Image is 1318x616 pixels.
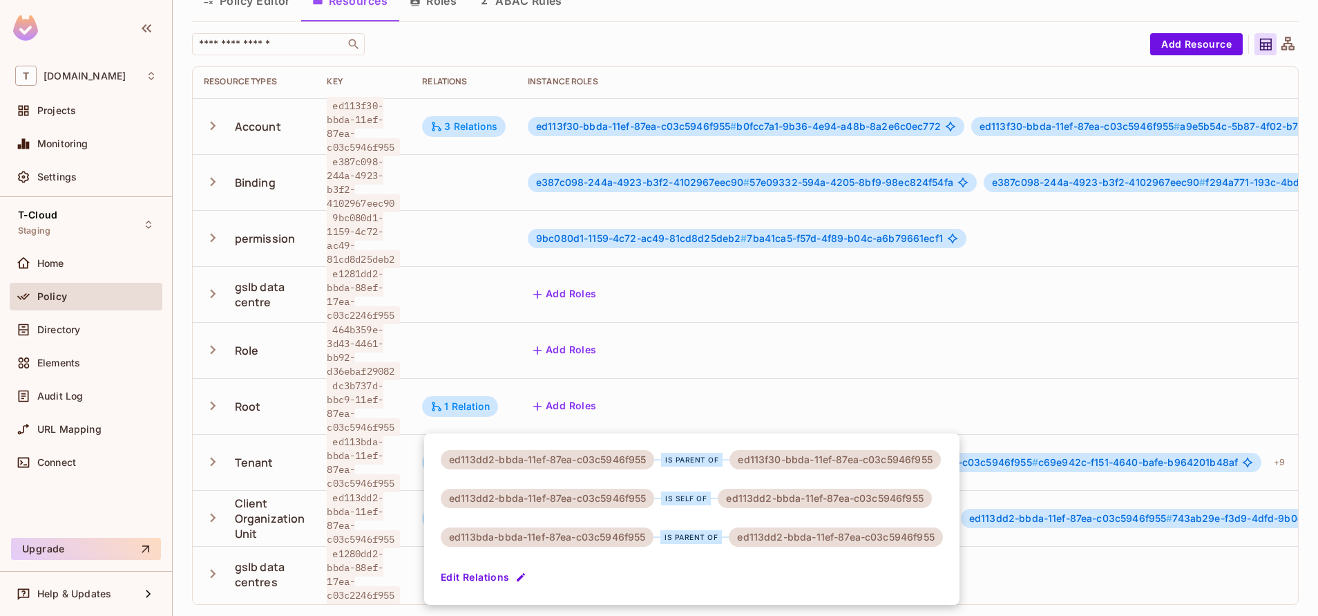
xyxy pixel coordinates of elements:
[441,450,654,469] div: ed113dd2-bbda-11ef-87ea-c03c5946f955
[661,453,723,467] div: is parent of
[729,450,940,469] div: ed113f30-bbda-11ef-87ea-c03c5946f955
[441,566,529,588] button: Edit Relations
[441,528,653,547] div: ed113bda-bbda-11ef-87ea-c03c5946f955
[661,492,711,505] div: is self of
[441,489,654,508] div: ed113dd2-bbda-11ef-87ea-c03c5946f955
[729,528,942,547] div: ed113dd2-bbda-11ef-87ea-c03c5946f955
[718,489,931,508] div: ed113dd2-bbda-11ef-87ea-c03c5946f955
[660,530,722,544] div: is parent of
